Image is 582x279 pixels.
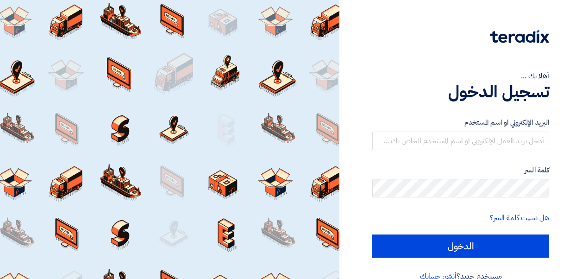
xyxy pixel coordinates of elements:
h1: تسجيل الدخول [372,82,549,102]
input: الدخول [372,235,549,258]
div: أهلا بك ... [372,70,549,82]
input: أدخل بريد العمل الإلكتروني او اسم المستخدم الخاص بك ... [372,132,549,150]
img: Teradix logo [490,30,549,43]
label: كلمة السر [372,165,549,176]
a: هل نسيت كلمة السر؟ [490,212,549,223]
label: البريد الإلكتروني او اسم المستخدم [372,117,549,128]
